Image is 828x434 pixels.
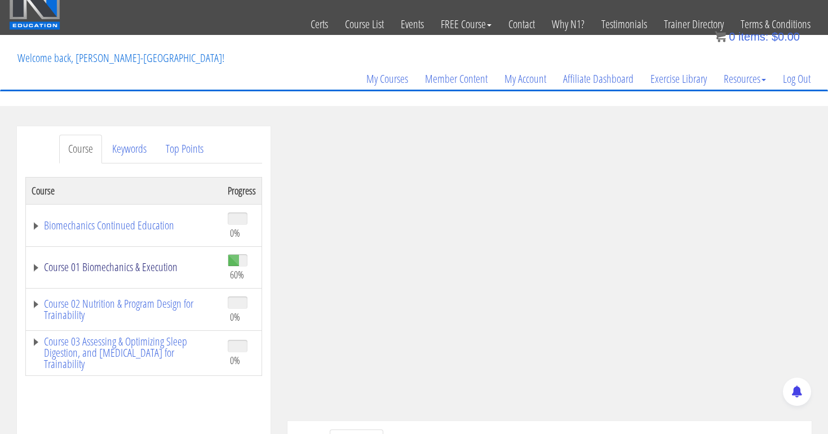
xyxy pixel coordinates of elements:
a: Keywords [103,135,156,163]
span: $ [772,30,778,43]
p: Welcome back, [PERSON_NAME]-[GEOGRAPHIC_DATA]! [9,36,233,81]
span: 0% [230,227,240,239]
a: Member Content [417,52,496,106]
a: My Courses [358,52,417,106]
a: Top Points [157,135,212,163]
span: 0% [230,354,240,366]
span: 0% [230,311,240,323]
img: icon11.png [715,31,726,42]
bdi: 0.00 [772,30,800,43]
a: Course [59,135,102,163]
a: Course 01 Biomechanics & Execution [32,262,216,273]
th: Progress [222,177,262,204]
a: Log Out [774,52,819,106]
a: Resources [715,52,774,106]
a: Course 02 Nutrition & Program Design for Trainability [32,298,216,321]
span: 60% [230,268,244,281]
span: 0 [729,30,735,43]
a: Affiliate Dashboard [555,52,642,106]
a: Biomechanics Continued Education [32,220,216,231]
span: items: [738,30,768,43]
a: 0 items: $0.00 [715,30,800,43]
a: Exercise Library [642,52,715,106]
a: Course 03 Assessing & Optimizing Sleep Digestion, and [MEDICAL_DATA] for Trainability [32,336,216,370]
th: Course [25,177,222,204]
a: My Account [496,52,555,106]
